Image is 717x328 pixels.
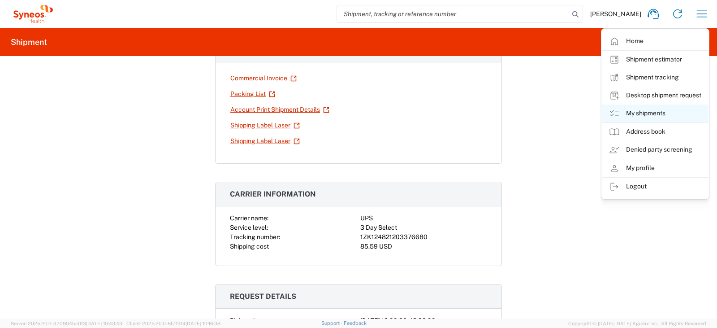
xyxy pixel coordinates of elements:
span: Service level: [230,224,268,231]
a: Logout [602,178,708,196]
a: Shipment estimator [602,51,708,69]
div: 1ZK124821203376680 [360,232,487,242]
span: [PERSON_NAME] [590,10,641,18]
span: [DATE] 10:16:38 [186,321,220,326]
div: 85.59 USD [360,242,487,251]
span: Server: 2025.20.0-970904bc0f3 [11,321,122,326]
span: Shipping cost [230,243,269,250]
a: My shipments [602,105,708,122]
input: Shipment, tracking or reference number [337,5,569,22]
div: UPS [360,214,487,223]
span: [DATE] 10:43:43 [86,321,122,326]
a: Commercial Invoice [230,70,297,86]
span: Client: 2025.20.0-8b113f4 [126,321,220,326]
div: [DATE] 16:00:00 - 18:00:00 [360,316,487,325]
span: Copyright © [DATE]-[DATE] Agistix Inc., All Rights Reserved [568,319,706,328]
a: Home [602,32,708,50]
a: Shipping Label Laser [230,118,300,133]
div: 3 Day Select [360,223,487,232]
h2: Shipment [11,37,47,48]
a: Shipment tracking [602,69,708,87]
a: Address book [602,123,708,141]
span: Carrier information [230,190,316,198]
span: Request details [230,292,296,301]
span: Carrier name: [230,214,268,222]
a: Support [321,320,344,326]
a: Account Print Shipment Details [230,102,330,118]
a: Feedback [344,320,367,326]
a: Desktop shipment request [602,87,708,105]
a: Packing List [230,86,276,102]
span: Pickup time: [230,317,265,324]
a: Shipping Label Laser [230,133,300,149]
a: My profile [602,159,708,177]
span: Tracking number: [230,233,280,241]
a: Denied party screening [602,141,708,159]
